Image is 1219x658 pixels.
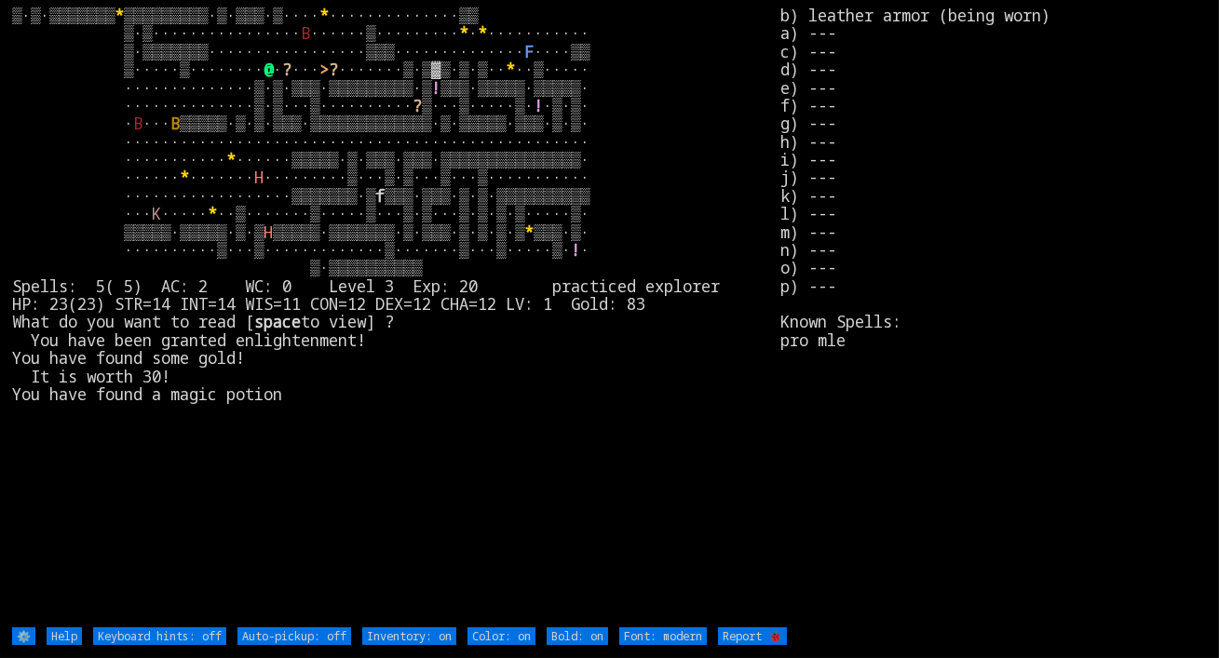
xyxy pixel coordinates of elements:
font: H [254,167,264,188]
font: ? [329,59,338,80]
font: B [133,113,142,134]
input: Font: modern [619,627,707,645]
b: space [254,311,301,332]
larn: ▒·▒·▒▒▒▒▒▒▒ ▒▒▒▒▒▒▒▒▒·▒·▒▒▒·▒···· ··············▒▒ ▒·▒················ ······▒········· · ·······... [12,7,780,625]
font: @ [264,59,273,80]
stats: b) leather armor (being worn) a) --- c) --- d) --- e) --- f) --- g) --- h) --- i) --- j) --- k) -... [780,7,1207,625]
font: ! [431,77,440,99]
input: Color: on [467,627,535,645]
input: Help [47,627,82,645]
input: Bold: on [547,627,608,645]
font: > [319,59,329,80]
input: ⚙️ [12,627,35,645]
input: Auto-pickup: off [237,627,351,645]
input: Keyboard hints: off [93,627,226,645]
font: ? [413,95,422,116]
font: ! [534,95,543,116]
font: H [264,222,273,243]
font: F [524,41,534,62]
font: ! [571,239,580,261]
input: Report 🐞 [718,627,787,645]
font: B [301,22,310,44]
font: K [152,203,161,224]
font: B [170,113,180,134]
font: f [375,185,385,207]
input: Inventory: on [362,627,456,645]
font: ? [282,59,291,80]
